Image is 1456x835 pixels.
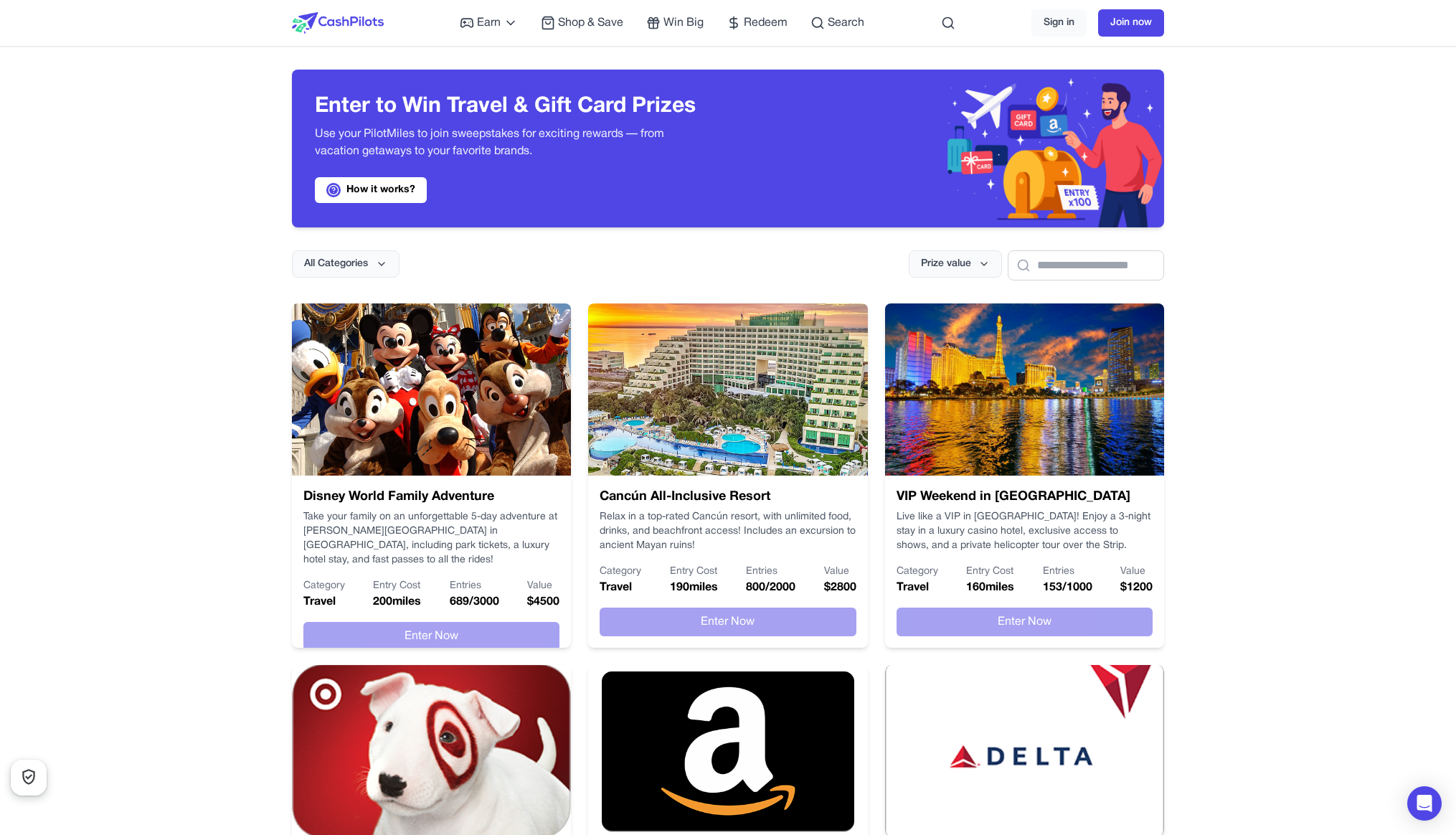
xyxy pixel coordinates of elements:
[885,303,1164,476] img: VIP Weekend in Las Vegas
[600,579,641,596] p: Travel
[527,593,559,610] p: $ 4500
[600,608,856,636] button: Enter Now
[315,177,427,203] a: How it works?
[315,94,705,120] h3: Enter to Win Travel & Gift Card Prizes
[1031,9,1087,37] a: Sign in
[600,510,856,553] p: Relax in a top-rated Cancún resort, with unlimited food, drinks, and beachfront access! Includes ...
[303,579,345,593] p: Category
[728,70,1164,227] img: Header decoration
[746,565,795,579] p: Entries
[670,565,718,579] p: Entry Cost
[897,579,938,596] p: Travel
[1120,579,1153,596] p: $ 1200
[315,126,705,160] p: Use your PilotMiles to join sweepstakes for exciting rewards — from vacation getaways to your fav...
[373,593,421,610] p: 200 miles
[909,250,1002,278] button: Prize value
[810,14,864,32] a: Search
[670,579,718,596] p: 190 miles
[477,14,501,32] span: Earn
[541,14,623,32] a: Shop & Save
[292,303,571,476] img: Disney World Family Adventure
[1043,579,1092,596] p: 153 / 1000
[292,250,400,278] button: All Categories
[600,487,856,507] h3: Cancún All-Inclusive Resort
[304,257,368,271] span: All Categories
[460,14,518,32] a: Earn
[450,579,499,593] p: Entries
[292,12,384,34] img: CashPilots Logo
[897,487,1153,507] h3: VIP Weekend in [GEOGRAPHIC_DATA]
[373,579,421,593] p: Entry Cost
[1043,565,1092,579] p: Entries
[921,257,971,271] span: Prize value
[663,14,704,32] span: Win Big
[966,565,1014,579] p: Entry Cost
[588,303,867,476] img: Cancún All-Inclusive Resort
[600,565,641,579] p: Category
[746,579,795,596] p: 800 / 2000
[303,593,345,610] p: Travel
[824,565,856,579] p: Value
[1098,9,1164,37] a: Join now
[303,487,559,507] h3: Disney World Family Adventure
[897,565,938,579] p: Category
[558,14,623,32] span: Shop & Save
[824,579,856,596] p: $ 2800
[1120,565,1153,579] p: Value
[744,14,788,32] span: Redeem
[966,579,1014,596] p: 160 miles
[828,14,864,32] span: Search
[1407,786,1442,821] div: Open Intercom Messenger
[527,579,559,593] p: Value
[303,510,559,567] p: Take your family on an unforgettable 5-day adventure at [PERSON_NAME][GEOGRAPHIC_DATA] in [GEOGRA...
[897,608,1153,636] button: Enter Now
[727,14,788,32] a: Redeem
[303,622,559,651] button: Enter Now
[646,14,704,32] a: Win Big
[897,510,1153,553] p: Live like a VIP in [GEOGRAPHIC_DATA]! Enjoy a 3-night stay in a luxury casino hotel, exclusive ac...
[450,593,499,610] p: 689 / 3000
